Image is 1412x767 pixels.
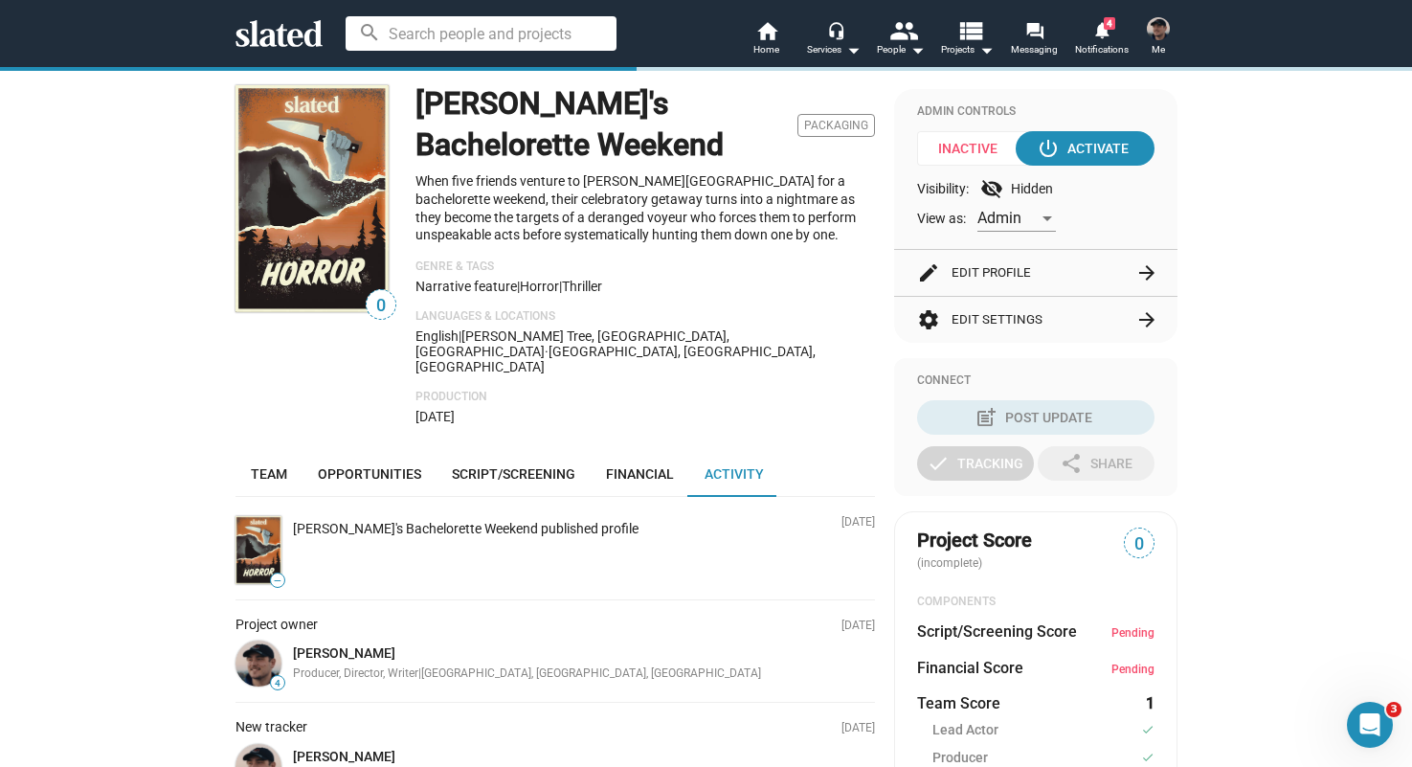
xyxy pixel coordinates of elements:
span: Team [251,466,287,482]
span: Thriller [562,279,602,294]
mat-icon: home [755,19,778,42]
p: When five friends venture to [PERSON_NAME][GEOGRAPHIC_DATA] for a bachelorette weekend, their cel... [415,172,875,243]
span: | [517,279,520,294]
mat-icon: check [1141,721,1154,739]
div: Connect [917,373,1154,389]
mat-icon: forum [1025,21,1043,39]
a: Home [733,19,800,61]
p: [DATE] [841,721,875,736]
span: (incomplete) [917,556,986,570]
img: Jack Ruefli [1147,17,1170,40]
mat-icon: arrow_drop_down [841,38,864,61]
img: Jane's Bachelorette Weekend [235,516,281,584]
mat-icon: post_add [975,406,997,429]
div: Admin Controls [917,104,1154,120]
mat-icon: share [1060,452,1083,475]
span: Messaging [1011,38,1058,61]
input: Search people and projects [346,16,616,51]
div: Visibility: Hidden [917,177,1154,200]
span: Script/Screening [452,466,575,482]
div: Share [1060,446,1132,481]
h1: [PERSON_NAME]'s Bachelorette Weekend [415,83,790,165]
span: Inactive [917,131,1033,166]
mat-icon: arrow_drop_down [975,38,997,61]
span: Packaging [797,114,875,137]
div: Activate [1041,131,1129,166]
span: 0 [367,293,395,319]
span: Opportunities [318,466,421,482]
span: Horror [520,279,559,294]
span: Projects [941,38,994,61]
a: Team [235,451,303,497]
mat-icon: arrow_forward [1135,261,1158,284]
span: Pending [1111,626,1154,640]
span: 0 [1125,531,1154,557]
button: Edit Settings [917,297,1154,343]
span: Notifications [1075,38,1129,61]
a: Script/Screening [437,451,591,497]
a: Jack Ruefli [232,637,285,690]
img: Jane's Bachelorette Weekend [235,85,389,312]
span: [DATE] [415,409,455,424]
iframe: Intercom live chat [1347,702,1393,748]
a: Opportunities [303,451,437,497]
button: Projects [934,19,1001,61]
span: Project Score [917,528,1032,553]
div: New tracker [235,718,794,736]
a: Messaging [1001,19,1068,61]
button: Post Update [917,400,1154,435]
a: Financial [591,451,689,497]
button: Edit Profile [917,250,1154,296]
button: Services [800,19,867,61]
span: Pending [1111,663,1154,676]
img: Jack Ruefli [235,641,281,687]
span: Financial [606,466,674,482]
span: | [459,328,461,344]
span: 4 [271,678,284,689]
button: Share [1038,446,1154,481]
mat-icon: people [888,16,916,44]
a: 4Notifications [1068,19,1135,61]
mat-icon: arrow_drop_down [906,38,929,61]
span: View as: [917,210,966,228]
div: Services [807,38,861,61]
mat-icon: headset_mic [827,21,844,38]
a: Activity [689,451,779,497]
a: [PERSON_NAME] [293,645,395,661]
span: Me [1152,38,1165,61]
p: [DATE] [841,619,875,634]
span: | [559,279,562,294]
span: Narrative feature [415,279,517,294]
dt: Script/Screening Score [917,621,1077,642]
mat-icon: power_settings_new [1037,137,1060,160]
p: Genre & Tags [415,259,875,275]
span: [PERSON_NAME] Tree, [GEOGRAPHIC_DATA], [GEOGRAPHIC_DATA] [415,328,729,359]
a: [PERSON_NAME] [293,749,395,764]
dt: Financial Score [917,658,1023,678]
span: 4 [1104,17,1115,30]
button: Jack RuefliMe [1135,13,1181,63]
div: Producer, Director, Writer | [GEOGRAPHIC_DATA], [GEOGRAPHIC_DATA], [GEOGRAPHIC_DATA] [293,666,794,682]
div: Project owner [235,616,794,634]
button: People [867,19,934,61]
button: Activate [1016,131,1154,166]
span: Activity [705,466,764,482]
div: [PERSON_NAME]'s Bachelorette Weekend published profile [293,520,639,538]
div: COMPONENTS [917,595,1154,610]
span: — [271,575,284,586]
mat-icon: edit [917,261,940,284]
div: People [877,38,925,61]
span: [GEOGRAPHIC_DATA], [GEOGRAPHIC_DATA], [GEOGRAPHIC_DATA] [415,344,816,374]
p: Production [415,390,875,405]
span: Home [753,38,779,61]
div: Post Update [978,400,1092,435]
span: Admin [977,209,1021,227]
dd: 1 [1136,693,1154,713]
p: [DATE] [841,515,875,530]
mat-icon: arrow_forward [1135,308,1158,331]
span: 3 [1386,702,1401,717]
button: Tracking [917,446,1034,481]
span: English [415,328,459,344]
mat-icon: notifications [1092,20,1110,38]
mat-icon: view_list [955,16,983,44]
